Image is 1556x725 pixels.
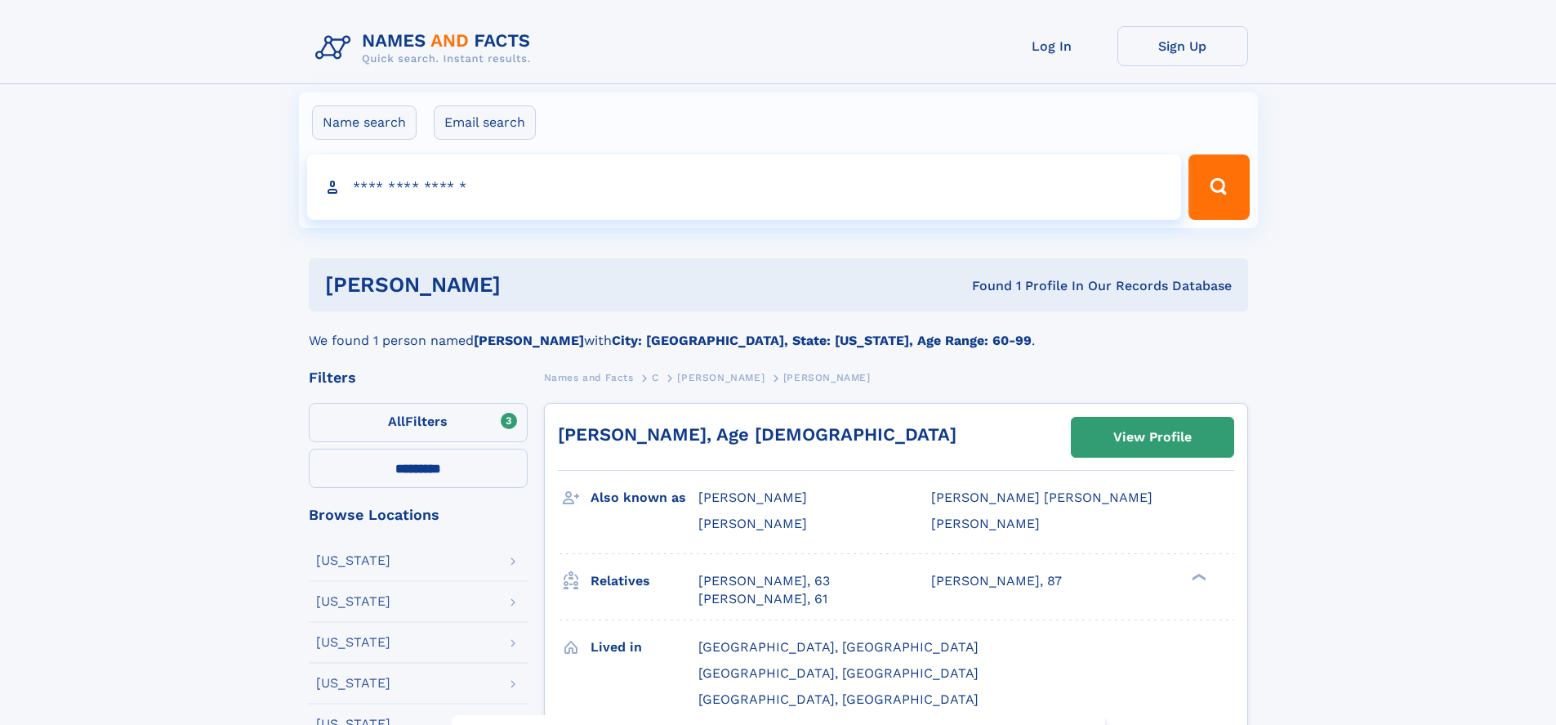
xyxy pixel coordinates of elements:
[931,572,1062,590] a: [PERSON_NAME], 87
[316,595,390,608] div: [US_STATE]
[698,665,979,681] span: [GEOGRAPHIC_DATA], [GEOGRAPHIC_DATA]
[931,516,1040,531] span: [PERSON_NAME]
[316,677,390,690] div: [US_STATE]
[307,154,1182,220] input: search input
[652,372,659,383] span: C
[1113,418,1192,456] div: View Profile
[1072,418,1233,457] a: View Profile
[544,367,634,387] a: Names and Facts
[652,367,659,387] a: C
[309,370,528,385] div: Filters
[698,572,830,590] a: [PERSON_NAME], 63
[558,424,956,445] a: [PERSON_NAME], Age [DEMOGRAPHIC_DATA]
[931,490,1153,505] span: [PERSON_NAME] [PERSON_NAME]
[1188,571,1207,582] div: ❯
[987,26,1117,66] a: Log In
[434,105,536,140] label: Email search
[1188,154,1249,220] button: Search Button
[677,367,765,387] a: [PERSON_NAME]
[591,484,698,512] h3: Also known as
[312,105,417,140] label: Name search
[325,275,737,295] h1: [PERSON_NAME]
[591,567,698,595] h3: Relatives
[309,26,544,70] img: Logo Names and Facts
[698,691,979,707] span: [GEOGRAPHIC_DATA], [GEOGRAPHIC_DATA]
[316,554,390,567] div: [US_STATE]
[1117,26,1248,66] a: Sign Up
[783,372,871,383] span: [PERSON_NAME]
[698,490,807,505] span: [PERSON_NAME]
[474,333,584,348] b: [PERSON_NAME]
[612,333,1032,348] b: City: [GEOGRAPHIC_DATA], State: [US_STATE], Age Range: 60-99
[677,372,765,383] span: [PERSON_NAME]
[698,590,827,608] a: [PERSON_NAME], 61
[309,403,528,442] label: Filters
[736,277,1232,295] div: Found 1 Profile In Our Records Database
[388,414,405,429] span: All
[591,633,698,661] h3: Lived in
[309,508,528,522] div: Browse Locations
[316,636,390,649] div: [US_STATE]
[698,639,979,655] span: [GEOGRAPHIC_DATA], [GEOGRAPHIC_DATA]
[698,516,807,531] span: [PERSON_NAME]
[309,311,1248,351] div: We found 1 person named with .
